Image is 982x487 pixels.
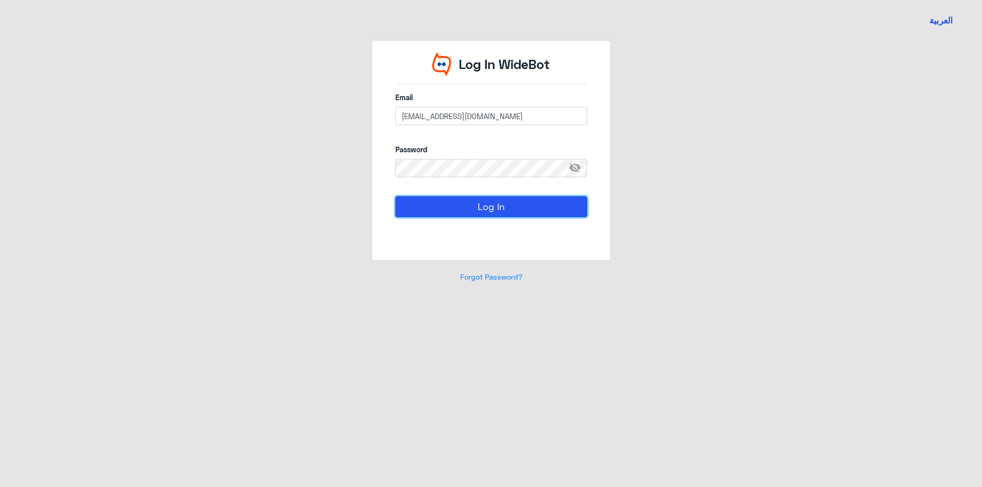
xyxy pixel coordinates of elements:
[929,14,953,27] button: العربية
[395,92,587,103] label: Email
[569,159,587,177] span: visibility_off
[395,196,587,217] button: Log In
[395,144,587,155] label: Password
[432,52,452,76] img: Widebot Logo
[395,107,587,125] input: Enter your email here...
[459,55,550,74] p: Log In WideBot
[460,272,522,281] a: Forgot Password?
[923,8,959,33] a: Switch language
